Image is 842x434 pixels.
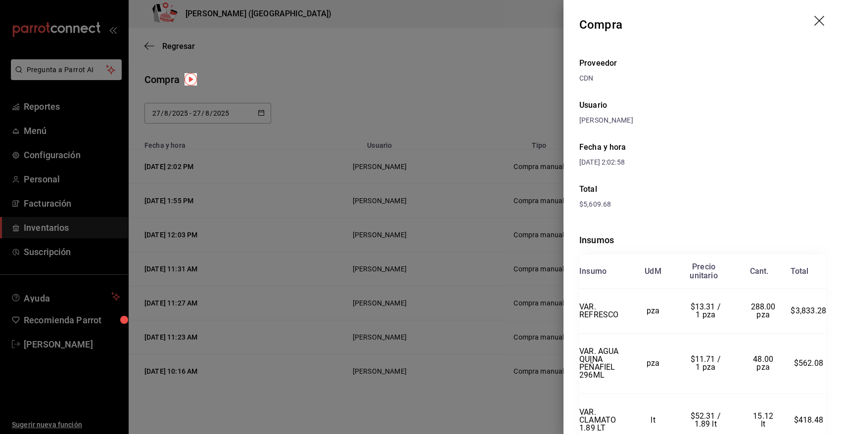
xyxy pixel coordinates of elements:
div: UdM [645,267,661,276]
td: pza [631,333,676,394]
td: pza [631,289,676,334]
div: Compra [579,16,622,34]
td: VAR. REFRESCO [579,289,631,334]
span: $418.48 [794,415,823,425]
div: Insumos [579,233,826,247]
div: Precio unitario [690,262,717,280]
span: $11.71 / 1 pza [690,354,723,372]
div: Fecha y hora [579,141,703,153]
span: 288.00 pza [751,302,778,319]
button: drag [814,16,826,28]
div: Usuario [579,99,826,111]
div: Total [579,183,826,195]
div: [PERSON_NAME] [579,115,826,126]
span: $52.31 / 1.89 lt [690,411,723,429]
span: 48.00 pza [753,354,775,372]
img: Tooltip marker [185,73,197,86]
td: VAR. AGUA QUINA PEÑAFIEL 296ML [579,333,631,394]
div: [DATE] 2:02:58 [579,157,703,168]
div: CDN [579,73,826,84]
span: $13.31 / 1 pza [690,302,723,319]
span: $562.08 [794,358,823,368]
div: Insumo [579,267,607,276]
div: Proveedor [579,57,826,69]
span: 15.12 lt [753,411,775,429]
div: Cant. [750,267,769,276]
div: Total [791,267,808,276]
span: $3,833.28 [791,306,826,315]
span: $5,609.68 [579,200,611,208]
